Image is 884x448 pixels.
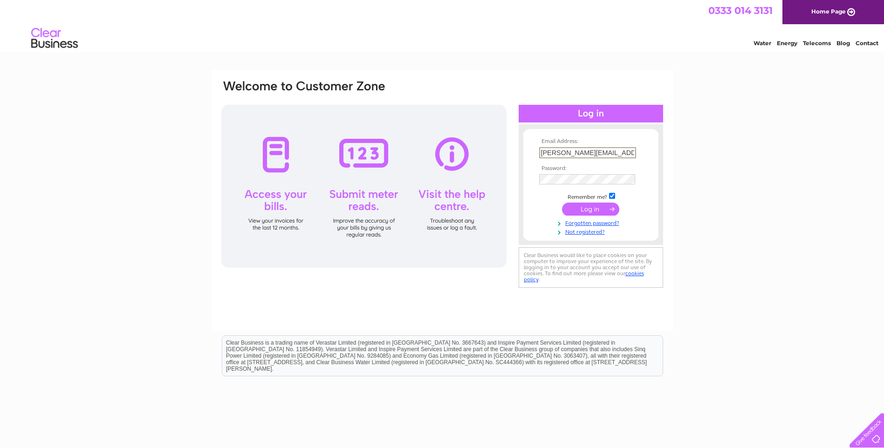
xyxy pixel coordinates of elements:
a: Contact [856,40,878,47]
a: cookies policy [524,270,644,283]
a: Forgotten password? [539,218,645,227]
th: Password: [537,165,645,172]
input: Submit [562,203,619,216]
a: Telecoms [803,40,831,47]
a: Water [754,40,771,47]
a: 0333 014 3131 [708,5,773,16]
td: Remember me? [537,191,645,201]
img: logo.png [31,24,78,53]
th: Email Address: [537,138,645,145]
div: Clear Business would like to place cookies on your computer to improve your experience of the sit... [519,247,663,288]
a: Not registered? [539,227,645,236]
a: Blog [836,40,850,47]
a: Energy [777,40,797,47]
div: Clear Business is a trading name of Verastar Limited (registered in [GEOGRAPHIC_DATA] No. 3667643... [222,5,663,45]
